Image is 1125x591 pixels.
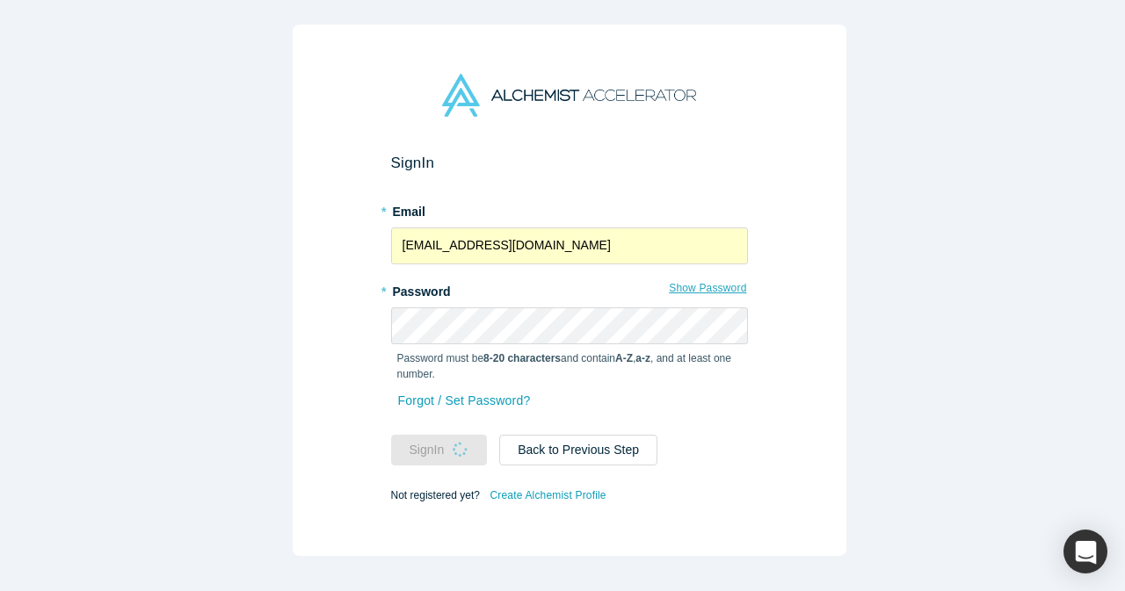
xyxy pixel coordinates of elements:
[483,352,561,364] strong: 8-20 characters
[489,484,606,507] a: Create Alchemist Profile
[499,435,657,465] button: Back to Previous Step
[391,488,480,501] span: Not registered yet?
[391,154,748,172] h2: Sign In
[391,197,748,221] label: Email
[668,277,747,299] button: Show Password
[397,350,742,382] p: Password must be and contain , , and at least one number.
[391,435,488,465] button: SignIn
[391,277,748,301] label: Password
[442,74,695,117] img: Alchemist Accelerator Logo
[635,352,650,364] strong: a-z
[615,352,633,364] strong: A-Z
[397,386,532,416] a: Forgot / Set Password?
